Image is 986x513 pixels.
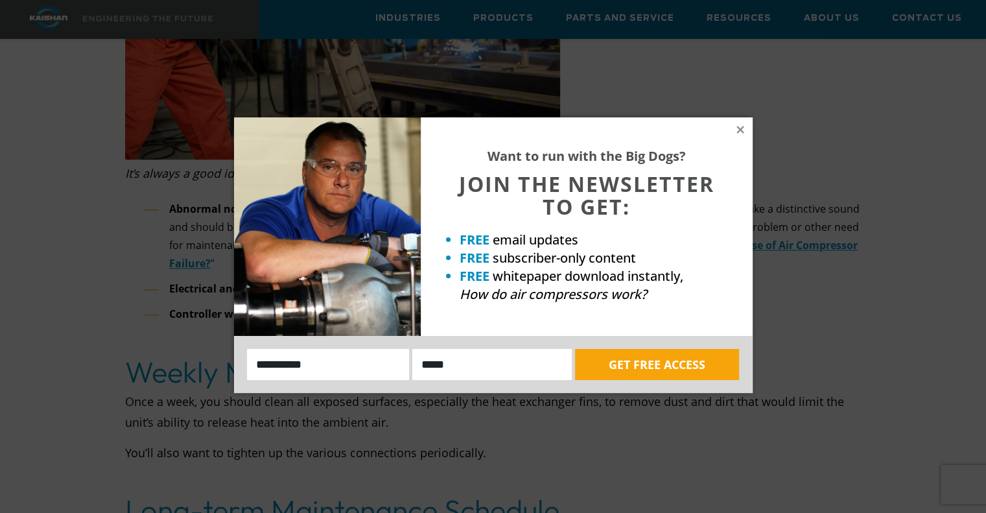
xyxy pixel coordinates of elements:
[247,349,410,380] input: Name:
[575,349,739,380] button: GET FREE ACCESS
[460,267,489,285] strong: FREE
[734,124,746,136] button: Close
[460,231,489,248] strong: FREE
[493,267,683,285] span: whitepaper download instantly,
[493,249,636,267] span: subscriber-only content
[460,285,647,303] em: How do air compressors work?
[487,147,686,165] strong: Want to run with the Big Dogs?
[493,231,578,248] span: email updates
[459,170,714,221] span: JOIN THE NEWSLETTER TO GET:
[412,349,572,380] input: Email
[460,249,489,267] strong: FREE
